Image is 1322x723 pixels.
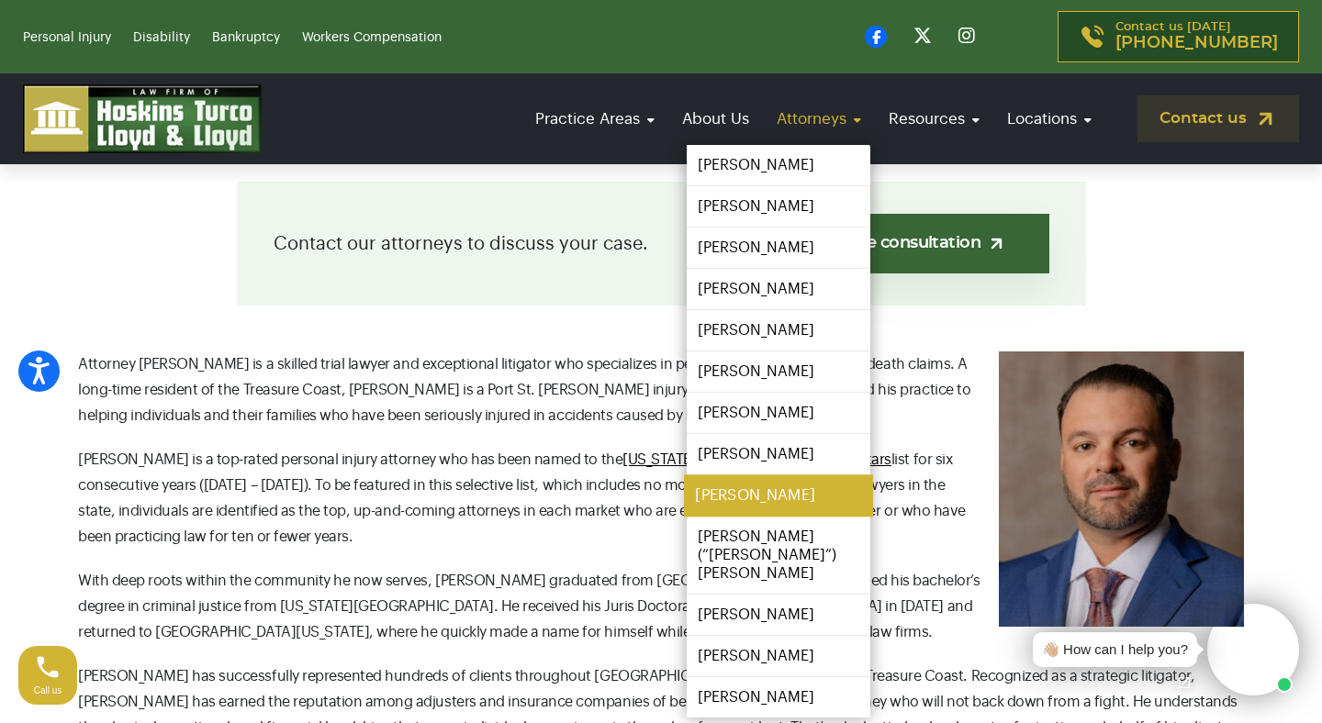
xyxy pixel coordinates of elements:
a: Get a free consultation [754,214,1048,273]
a: Workers Compensation [302,31,442,44]
a: [PERSON_NAME] [687,636,870,676]
p: [PERSON_NAME] is a top-rated personal injury attorney who has been named to the list for six cons... [78,447,1244,550]
a: [PERSON_NAME] [684,475,873,517]
a: [PERSON_NAME] (“[PERSON_NAME]”) [PERSON_NAME] [687,517,870,594]
a: Disability [133,31,190,44]
a: [PERSON_NAME] [687,434,870,474]
p: Contact us [DATE] [1115,21,1278,52]
a: [PERSON_NAME] [687,351,870,392]
a: Locations [998,93,1101,145]
a: [PERSON_NAME] [687,145,870,185]
p: With deep roots within the community he now serves, [PERSON_NAME] graduated from [GEOGRAPHIC_DATA... [78,568,1244,645]
span: [PHONE_NUMBER] [1115,34,1278,52]
a: Personal Injury [23,31,111,44]
a: [PERSON_NAME] [687,595,870,635]
a: Attorneys [767,93,870,145]
a: [US_STATE]’s Super Lawyers® Rising Stars [622,452,891,467]
a: [PERSON_NAME] [687,310,870,350]
a: Bankruptcy [212,31,280,44]
img: arrow-up-right-light.svg [987,234,1006,253]
p: Attorney [PERSON_NAME] is a skilled trial lawyer and exceptional litigator who specializes in per... [78,351,1244,428]
a: Open chat [1165,663,1204,702]
a: [PERSON_NAME] [687,677,870,717]
a: Contact us [DATE][PHONE_NUMBER] [1058,11,1299,62]
span: Call us [34,685,62,695]
img: logo [23,84,262,153]
a: About Us [673,93,758,145]
a: Practice Areas [526,93,664,145]
div: Contact our attorneys to discuss your case. [237,182,1086,306]
a: Contact us [1137,95,1299,142]
a: [PERSON_NAME] [687,186,870,227]
a: [PERSON_NAME] [687,269,870,309]
div: 👋🏼 How can I help you? [1042,640,1188,661]
a: [PERSON_NAME] [687,228,870,268]
img: Attorney Josh Heller [999,351,1244,627]
a: Resources [879,93,989,145]
a: [PERSON_NAME] [687,393,870,433]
